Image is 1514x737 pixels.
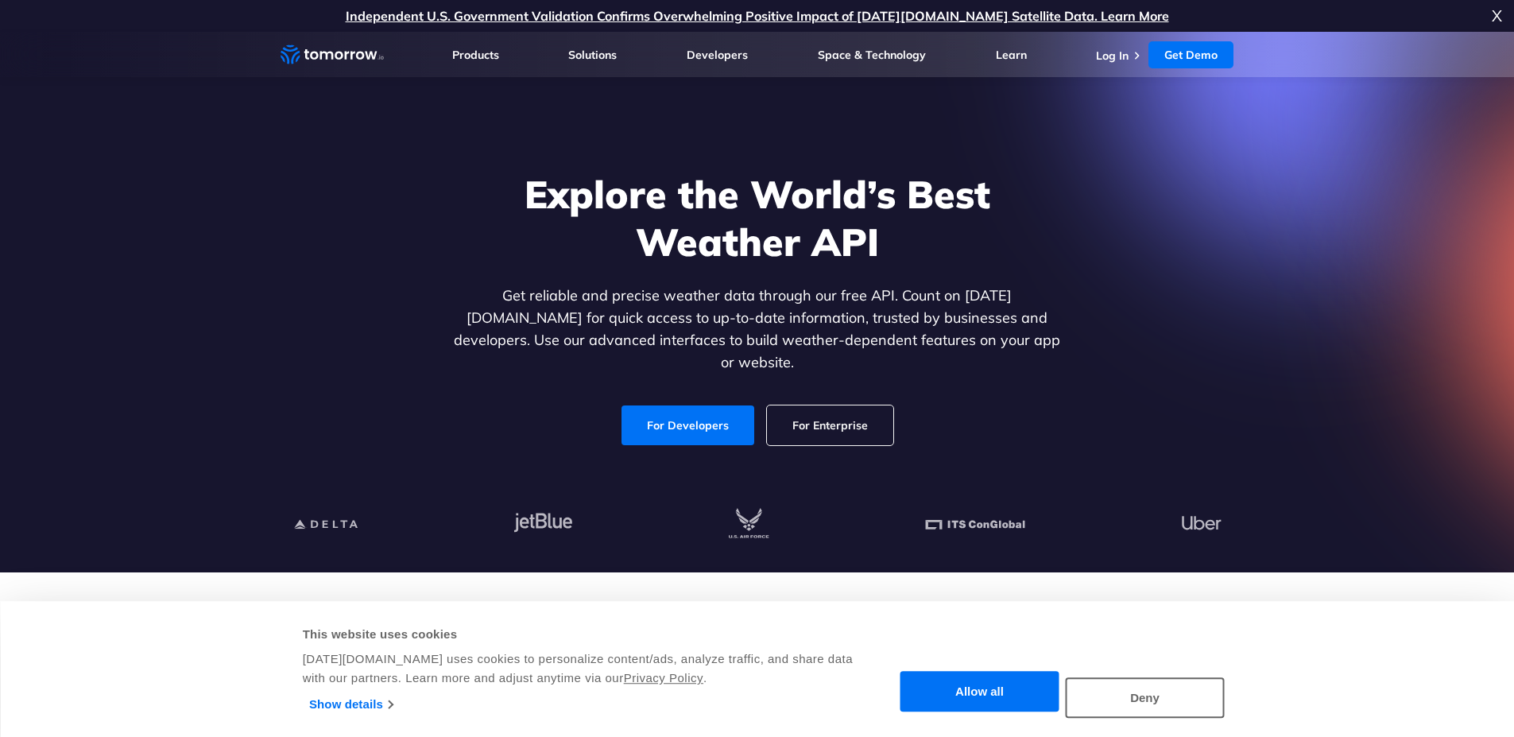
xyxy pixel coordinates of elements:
p: Get reliable and precise weather data through our free API. Count on [DATE][DOMAIN_NAME] for quic... [451,285,1064,374]
a: Independent U.S. Government Validation Confirms Overwhelming Positive Impact of [DATE][DOMAIN_NAM... [346,8,1169,24]
a: Get Demo [1148,41,1233,68]
button: Deny [1066,677,1225,718]
a: Log In [1096,48,1129,63]
a: Space & Technology [818,48,926,62]
button: Allow all [900,672,1059,712]
h1: Explore the World’s Best Weather API [451,170,1064,266]
div: [DATE][DOMAIN_NAME] uses cookies to personalize content/ads, analyze traffic, and share data with... [303,650,855,688]
a: Products [452,48,499,62]
a: Home link [281,43,384,67]
a: Solutions [568,48,617,62]
div: This website uses cookies [303,625,855,644]
a: For Enterprise [767,405,893,445]
a: Learn [996,48,1027,62]
a: Show details [309,692,393,716]
a: Developers [687,48,748,62]
a: For Developers [621,405,754,445]
a: Privacy Policy [624,671,703,685]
